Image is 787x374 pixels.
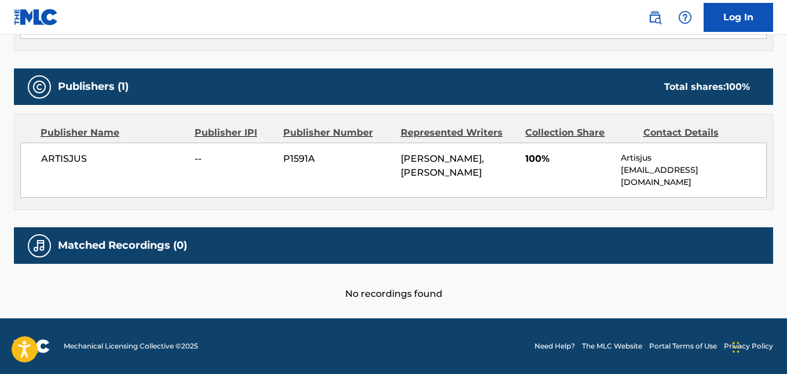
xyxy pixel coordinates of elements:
[704,3,773,32] a: Log In
[64,341,198,351] span: Mechanical Licensing Collective © 2025
[621,164,766,188] p: [EMAIL_ADDRESS][DOMAIN_NAME]
[58,239,187,252] h5: Matched Recordings (0)
[14,264,773,301] div: No recordings found
[14,9,58,26] img: MLC Logo
[643,126,752,140] div: Contact Details
[14,339,50,353] img: logo
[401,153,484,178] span: [PERSON_NAME], [PERSON_NAME]
[643,6,667,29] a: Public Search
[525,126,634,140] div: Collection Share
[733,330,740,365] div: Drag
[582,341,642,351] a: The MLC Website
[648,10,662,24] img: search
[664,80,750,94] div: Total shares:
[32,80,46,94] img: Publishers
[678,10,692,24] img: help
[41,126,186,140] div: Publisher Name
[32,239,46,253] img: Matched Recordings
[283,126,392,140] div: Publisher Number
[41,152,186,166] span: ARTISJUS
[401,126,517,140] div: Represented Writers
[58,80,129,93] h5: Publishers (1)
[195,152,274,166] span: --
[535,341,575,351] a: Need Help?
[621,152,766,164] p: Artisjus
[726,81,750,92] span: 100 %
[649,341,717,351] a: Portal Terms of Use
[724,341,773,351] a: Privacy Policy
[673,6,697,29] div: Help
[525,152,612,166] span: 100%
[283,152,392,166] span: P1591A
[729,318,787,374] iframe: Chat Widget
[195,126,274,140] div: Publisher IPI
